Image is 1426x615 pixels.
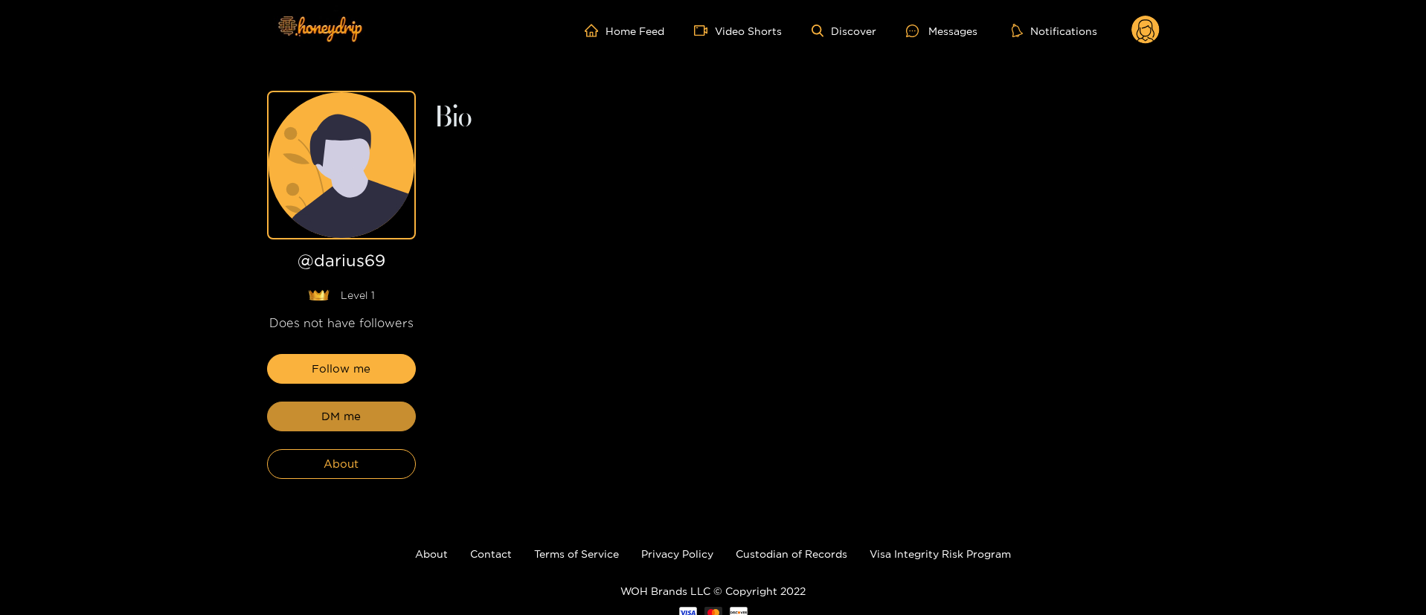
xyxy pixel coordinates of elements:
button: Notifications [1007,23,1102,38]
a: Discover [812,25,876,37]
span: DM me [321,408,361,425]
span: video-camera [694,24,715,37]
a: About [415,548,448,559]
button: Follow me [267,354,416,384]
button: About [267,449,416,479]
span: home [585,24,606,37]
a: Custodian of Records [736,548,847,559]
a: Privacy Policy [641,548,713,559]
div: Does not have followers [267,315,416,332]
a: Visa Integrity Risk Program [870,548,1011,559]
a: Home Feed [585,24,664,37]
span: Follow me [312,360,370,378]
span: Level 1 [341,288,375,303]
h1: @ darius69 [267,251,416,276]
div: Messages [906,22,977,39]
span: About [324,455,359,473]
button: DM me [267,402,416,431]
a: Contact [470,548,512,559]
a: Terms of Service [534,548,619,559]
a: Video Shorts [694,24,782,37]
img: lavel grade [308,289,330,301]
h2: Bio [434,106,1160,131]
